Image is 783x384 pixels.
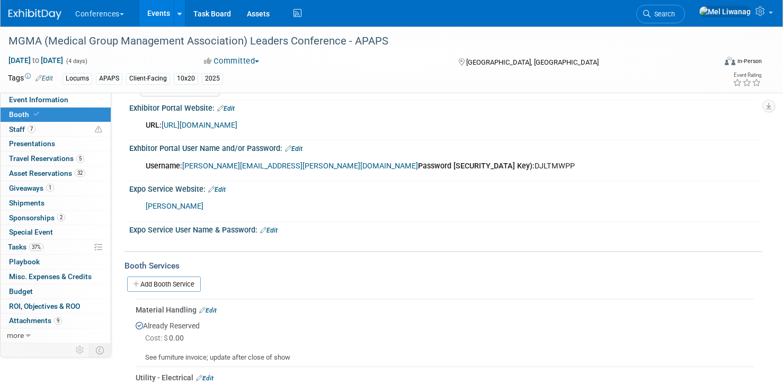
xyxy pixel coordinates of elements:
[1,166,111,181] a: Asset Reservations32
[8,9,61,20] img: ExhibitDay
[9,257,40,266] span: Playbook
[208,186,226,193] a: Edit
[9,302,80,310] span: ROI, Objectives & ROO
[126,73,170,84] div: Client-Facing
[162,121,237,130] a: [URL][DOMAIN_NAME]
[5,32,698,51] div: MGMA (Medical Group Management Association) Leaders Conference - APAPS
[76,155,84,163] span: 5
[136,305,754,315] div: Material Handling
[9,287,33,296] span: Budget
[182,162,418,171] a: [PERSON_NAME][EMAIL_ADDRESS][PERSON_NAME][DOMAIN_NAME]
[9,125,35,133] span: Staff
[65,58,87,65] span: (4 days)
[9,272,92,281] span: Misc. Expenses & Credits
[174,73,198,84] div: 10x20
[129,140,762,154] div: Exhbitor Portal User Name and/or Password:
[46,184,54,192] span: 1
[9,169,85,177] span: Asset Reservations
[9,213,65,222] span: Sponsorships
[1,240,111,254] a: Tasks37%
[35,75,53,82] a: Edit
[8,243,43,251] span: Tasks
[9,95,68,104] span: Event Information
[636,5,685,23] a: Search
[9,199,45,207] span: Shipments
[9,110,41,119] span: Booth
[737,57,762,65] div: In-Person
[28,125,35,133] span: 7
[1,225,111,239] a: Special Event
[9,154,84,163] span: Travel Reservations
[466,58,599,66] span: [GEOGRAPHIC_DATA], [GEOGRAPHIC_DATA]
[1,196,111,210] a: Shipments
[8,73,53,85] td: Tags
[1,108,111,122] a: Booth
[29,243,43,251] span: 37%
[129,181,762,195] div: Expo Service Website:
[196,374,213,382] a: Edit
[200,56,263,67] button: Committed
[1,211,111,225] a: Sponsorships2
[96,73,122,84] div: APAPS
[1,270,111,284] a: Misc. Expenses & Credits
[1,299,111,314] a: ROI, Objectives & ROO
[202,73,223,84] div: 2025
[651,10,675,18] span: Search
[1,328,111,343] a: more
[699,6,751,17] img: Mel Liwanag
[1,181,111,195] a: Giveaways1
[124,260,762,272] div: Booth Services
[129,222,762,236] div: Expo Service User Name & Password:
[136,372,754,383] div: Utility - Electrical
[217,105,235,112] a: Edit
[127,276,201,292] a: Add Booth Service
[1,284,111,299] a: Budget
[34,111,39,117] i: Booth reservation complete
[129,100,762,114] div: Exhibitor Portal Website:
[146,202,203,211] a: [PERSON_NAME]
[9,139,55,148] span: Presentations
[75,169,85,177] span: 32
[8,56,64,65] span: [DATE] [DATE]
[285,145,302,153] a: Edit
[1,122,111,137] a: Staff7
[1,151,111,166] a: Travel Reservations5
[71,343,90,357] td: Personalize Event Tab Strip
[9,184,54,192] span: Giveaways
[63,73,92,84] div: Locums
[1,93,111,107] a: Event Information
[418,162,535,171] b: Password [SECURITY_DATA] Key):
[95,125,102,135] span: Potential Scheduling Conflict -- at least one attendee is tagged in another overlapping event.
[146,162,182,171] b: Username:
[90,343,111,357] td: Toggle Event Tabs
[136,315,754,363] div: Already Reserved
[1,137,111,151] a: Presentations
[136,344,754,363] div: See furniture invoice; update after close of show
[54,317,62,325] span: 9
[733,73,761,78] div: Event Rating
[145,334,188,342] span: 0.00
[1,314,111,328] a: Attachments9
[146,121,162,130] b: URL:
[145,334,169,342] span: Cost: $
[9,316,62,325] span: Attachments
[199,307,217,314] a: Edit
[725,57,735,65] img: Format-Inperson.png
[138,156,640,177] div: DJLTMWPP
[57,213,65,221] span: 2
[1,255,111,269] a: Playbook
[649,55,762,71] div: Event Format
[260,227,278,234] a: Edit
[31,56,41,65] span: to
[9,228,53,236] span: Special Event
[7,331,24,340] span: more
